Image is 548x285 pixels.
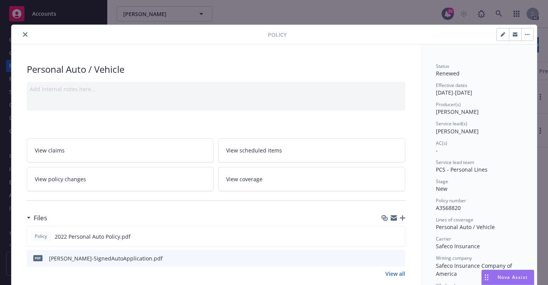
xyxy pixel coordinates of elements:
[497,274,528,280] span: Nova Assist
[27,213,47,223] div: Files
[436,204,461,211] span: A3568820
[436,140,447,146] span: AC(s)
[27,138,214,162] a: View claims
[436,147,438,154] span: -
[436,101,461,108] span: Producer(s)
[34,213,47,223] h3: Files
[226,146,282,154] span: View scheduled items
[436,185,447,192] span: New
[55,233,130,241] span: 2022 Personal Auto Policy.pdf
[436,70,460,77] span: Renewed
[33,233,49,240] span: Policy
[226,175,263,183] span: View coverage
[436,216,473,223] span: Lines of coverage
[436,159,474,165] span: Service lead team
[436,197,466,204] span: Policy number
[268,31,287,39] span: Policy
[30,85,402,93] div: Add internal notes here...
[436,262,514,277] span: Safeco Insurance Company of America
[436,82,467,88] span: Effective dates
[395,254,402,262] button: preview file
[218,138,405,162] a: View scheduled items
[436,128,479,135] span: [PERSON_NAME]
[383,233,389,241] button: download file
[35,146,65,154] span: View claims
[436,255,472,261] span: Writing company
[49,254,163,262] div: [PERSON_NAME]-SignedAutoApplication.pdf
[21,30,30,39] button: close
[436,63,449,69] span: Status
[436,223,495,231] span: Personal Auto / Vehicle
[436,82,522,97] div: [DATE] - [DATE]
[27,63,405,76] div: Personal Auto / Vehicle
[481,270,534,285] button: Nova Assist
[436,178,448,185] span: Stage
[436,166,488,173] span: PCS - Personal Lines
[436,236,451,242] span: Carrier
[33,255,42,261] span: pdf
[218,167,405,191] a: View coverage
[482,270,491,285] div: Drag to move
[436,242,480,250] span: Safeco Insurance
[436,120,467,127] span: Service lead(s)
[383,254,389,262] button: download file
[27,167,214,191] a: View policy changes
[395,233,402,241] button: preview file
[385,270,405,278] a: View all
[436,108,479,115] span: [PERSON_NAME]
[35,175,86,183] span: View policy changes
